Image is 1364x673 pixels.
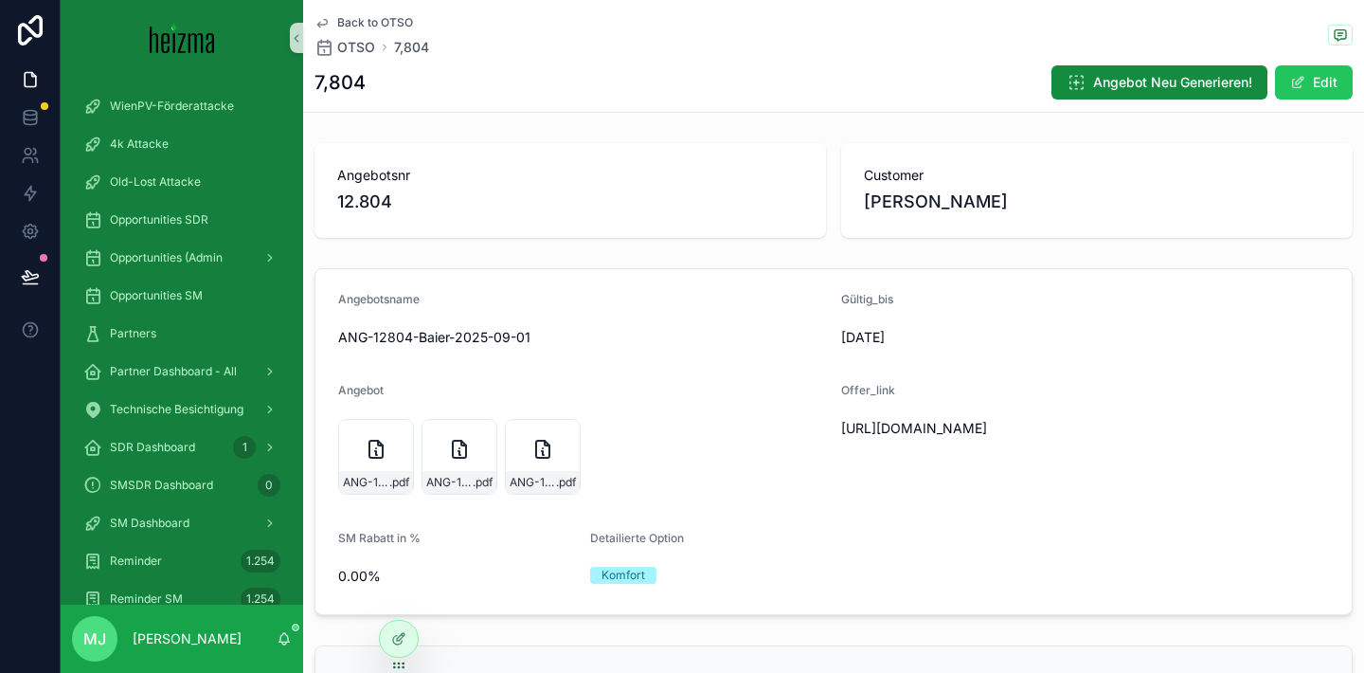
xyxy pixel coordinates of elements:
span: Opportunities SM [110,288,203,303]
span: Opportunities (Admin [110,250,223,265]
span: SDR Dashboard [110,440,195,455]
span: .pdf [556,475,576,490]
span: Angebotsnr [337,166,803,185]
span: .pdf [473,475,493,490]
span: Angebot [338,383,384,397]
span: Detailierte Option [590,531,684,545]
div: 1 [233,436,256,459]
span: MJ [83,628,106,650]
a: Opportunities (Admin [72,241,292,275]
a: Reminder SM1.254 [72,582,292,616]
span: [URL][DOMAIN_NAME] [841,419,1161,438]
a: Back to OTSO [314,15,413,30]
span: Angebot Neu Generieren! [1093,73,1252,92]
span: 0.00% [338,567,575,586]
span: Customer [864,166,1330,185]
span: ANG-12804-Baier-2025-09-01 [510,475,556,490]
a: Reminder1.254 [72,544,292,578]
span: Old-Lost Attacke [110,174,201,190]
span: .pdf [389,475,409,490]
a: Partners [72,317,292,351]
span: Opportunities SDR [110,212,208,227]
div: scrollable content [61,76,303,605]
span: SM Dashboard [110,516,189,531]
span: ANG-12804-Baier-2025-09-01 [343,475,389,490]
a: SM Dashboard [72,506,292,540]
a: Technische Besichtigung [72,392,292,427]
a: SMSDR Dashboard0 [72,468,292,502]
span: Angebotsname [338,292,420,306]
h1: 7,804 [314,69,366,96]
a: SDR Dashboard1 [72,430,292,464]
span: Partners [110,326,156,341]
span: Technische Besichtigung [110,402,243,417]
a: Opportunities SDR [72,203,292,237]
a: 4k Attacke [72,127,292,161]
span: Reminder [110,554,162,569]
span: SM Rabatt in % [338,531,421,545]
span: [PERSON_NAME] [864,189,1008,215]
span: Reminder SM [110,591,183,607]
span: ANG-12804-Baier-2025-09-01 [338,328,826,347]
span: ANG-12804-Baier-2025-09-01 [426,475,473,490]
button: Angebot Neu Generieren! [1051,65,1267,100]
a: 7,804 [394,38,429,57]
span: Gültig_bis [841,292,893,306]
span: 12.804 [337,189,803,215]
button: Edit [1275,65,1353,100]
div: 1.254 [241,550,280,573]
span: Partner Dashboard - All [110,364,237,379]
span: WienPV-Förderattacke [110,99,234,114]
a: Opportunities SM [72,279,292,313]
span: 4k Attacke [110,136,169,152]
div: 0 [258,474,280,497]
a: OTSO [314,38,375,57]
span: Offer_link [841,383,895,397]
span: OTSO [337,38,375,57]
span: Back to OTSO [337,15,413,30]
a: WienPV-Förderattacke [72,89,292,123]
div: 1.254 [241,588,280,610]
a: Partner Dashboard - All [72,355,292,389]
img: App logo [150,23,215,53]
span: [DATE] [841,328,1078,347]
a: Old-Lost Attacke [72,165,292,199]
span: SMSDR Dashboard [110,478,213,493]
p: [PERSON_NAME] [133,629,242,648]
div: Komfort [601,567,645,584]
